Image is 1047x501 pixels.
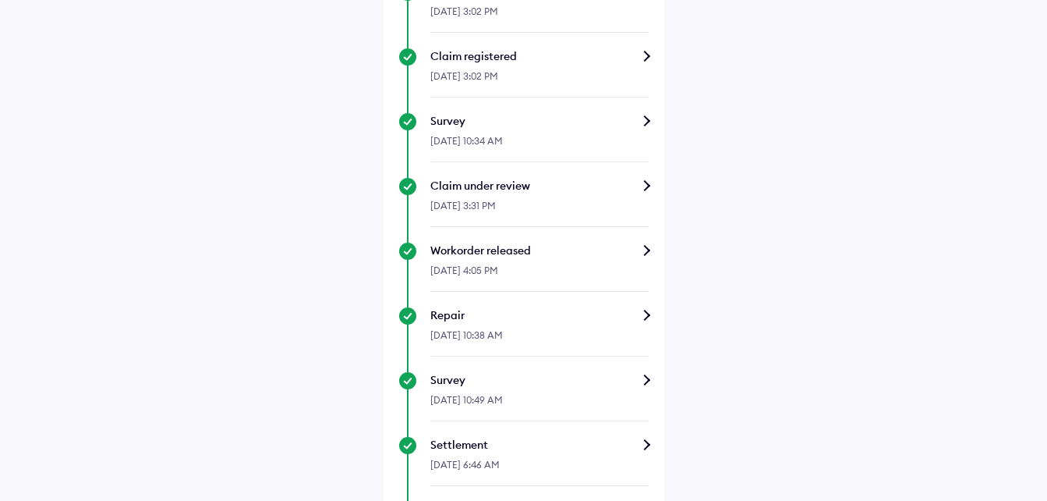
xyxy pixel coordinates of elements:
[430,113,649,129] div: Survey
[430,194,649,227] div: [DATE] 3:31 PM
[430,372,649,388] div: Survey
[430,178,649,194] div: Claim under review
[430,64,649,98] div: [DATE] 3:02 PM
[430,48,649,64] div: Claim registered
[430,453,649,486] div: [DATE] 6:46 AM
[430,437,649,453] div: Settlement
[430,129,649,162] div: [DATE] 10:34 AM
[430,307,649,323] div: Repair
[430,323,649,357] div: [DATE] 10:38 AM
[430,243,649,258] div: Workorder released
[430,388,649,421] div: [DATE] 10:49 AM
[430,258,649,292] div: [DATE] 4:05 PM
